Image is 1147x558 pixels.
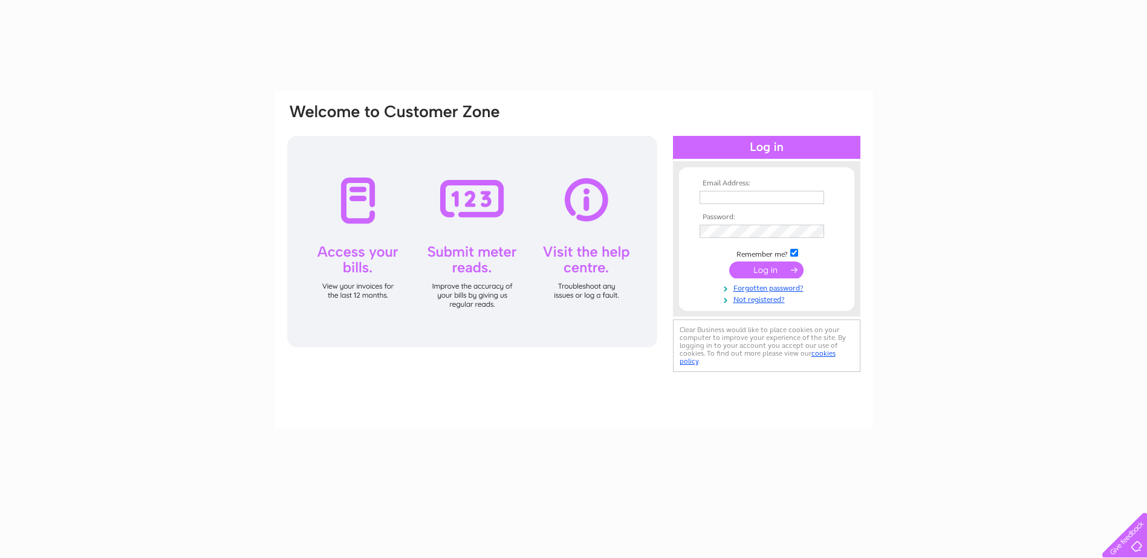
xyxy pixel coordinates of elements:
[700,281,837,293] a: Forgotten password?
[673,319,860,372] div: Clear Business would like to place cookies on your computer to improve your experience of the sit...
[729,261,804,278] input: Submit
[697,247,837,259] td: Remember me?
[700,293,837,304] a: Not registered?
[697,213,837,222] th: Password:
[680,349,836,365] a: cookies policy
[697,179,837,188] th: Email Address:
